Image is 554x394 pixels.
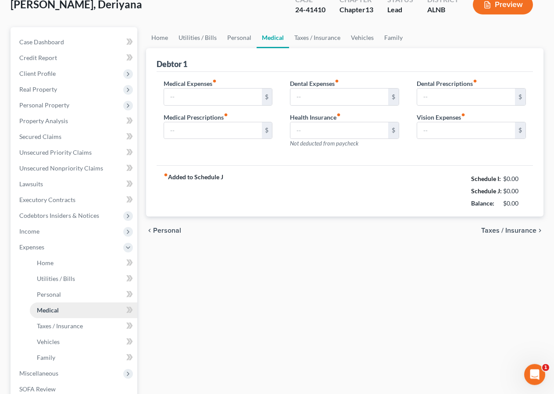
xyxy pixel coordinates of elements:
span: Taxes / Insurance [481,227,536,234]
i: fiber_manual_record [473,79,477,83]
div: $ [388,89,399,105]
i: chevron_left [146,227,153,234]
a: Medical [30,302,137,318]
i: fiber_manual_record [461,113,465,117]
span: 13 [365,5,373,14]
a: Unsecured Priority Claims [12,145,137,160]
span: Client Profile [19,70,56,77]
a: Lawsuits [12,176,137,192]
div: $0.00 [503,187,526,195]
span: Expenses [19,243,44,251]
span: Not deducted from paycheck [290,140,358,147]
a: Taxes / Insurance [30,318,137,334]
div: $ [388,122,399,139]
a: Family [30,350,137,366]
a: Case Dashboard [12,34,137,50]
span: SOFA Review [19,385,56,393]
strong: Added to Schedule J [164,173,223,209]
span: Credit Report [19,54,57,61]
span: Medical [37,306,59,314]
i: fiber_manual_record [212,79,217,83]
span: Personal Property [19,101,69,109]
span: Unsecured Nonpriority Claims [19,164,103,172]
span: Utilities / Bills [37,275,75,282]
span: Miscellaneous [19,369,58,377]
span: Taxes / Insurance [37,322,83,330]
i: fiber_manual_record [164,173,168,177]
span: Secured Claims [19,133,61,140]
input: -- [417,122,515,139]
span: Vehicles [37,338,60,345]
a: Credit Report [12,50,137,66]
div: $0.00 [503,174,526,183]
a: Home [30,255,137,271]
div: $ [515,89,525,105]
input: -- [164,122,262,139]
div: $ [262,89,272,105]
i: fiber_manual_record [224,113,228,117]
div: $ [515,122,525,139]
input: -- [290,89,388,105]
a: Vehicles [346,27,379,48]
div: Debtor 1 [157,59,187,69]
span: Home [37,259,54,266]
a: Home [146,27,173,48]
span: Real Property [19,85,57,93]
span: Executory Contracts [19,196,75,203]
span: Case Dashboard [19,38,64,46]
label: Dental Prescriptions [417,79,477,88]
a: Vehicles [30,334,137,350]
label: Medical Expenses [164,79,217,88]
span: Income [19,227,39,235]
span: Codebtors Insiders & Notices [19,212,99,219]
input: -- [417,89,515,105]
a: Secured Claims [12,129,137,145]
label: Health Insurance [290,113,341,122]
a: Utilities / Bills [173,27,222,48]
i: fiber_manual_record [335,79,339,83]
div: 24-41410 [295,5,325,15]
a: Property Analysis [12,113,137,129]
span: Unsecured Priority Claims [19,149,92,156]
label: Dental Expenses [290,79,339,88]
span: Personal [37,291,61,298]
span: Family [37,354,55,361]
div: ALNB [427,5,459,15]
div: Chapter [340,5,373,15]
button: Taxes / Insurance chevron_right [481,227,543,234]
a: Unsecured Nonpriority Claims [12,160,137,176]
button: chevron_left Personal [146,227,181,234]
iframe: Intercom live chat [524,364,545,385]
i: fiber_manual_record [336,113,341,117]
div: Lead [387,5,413,15]
a: Family [379,27,408,48]
strong: Schedule I: [471,175,501,182]
span: 1 [542,364,549,371]
i: chevron_right [536,227,543,234]
strong: Schedule J: [471,187,502,195]
label: Vision Expenses [417,113,465,122]
a: Executory Contracts [12,192,137,208]
input: -- [290,122,388,139]
a: Taxes / Insurance [289,27,346,48]
div: $0.00 [503,199,526,208]
a: Personal [222,27,257,48]
div: $ [262,122,272,139]
label: Medical Prescriptions [164,113,228,122]
span: Personal [153,227,181,234]
a: Utilities / Bills [30,271,137,287]
strong: Balance: [471,199,494,207]
span: Property Analysis [19,117,68,124]
a: Medical [257,27,289,48]
a: Personal [30,287,137,302]
input: -- [164,89,262,105]
span: Lawsuits [19,180,43,188]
